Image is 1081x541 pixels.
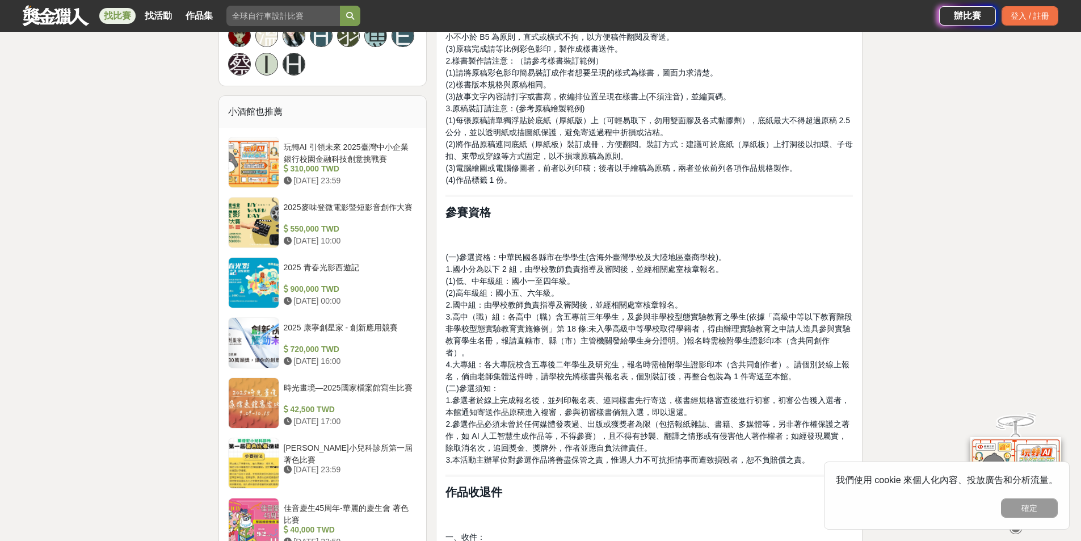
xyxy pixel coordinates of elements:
a: Avatar [283,24,305,47]
a: H [310,24,333,47]
span: (3)電腦繪圖或電腦修圖者，前者以列印稿；後者以手繪稿為原稿，兩者並依前列各項作品規格製作。 [445,163,797,173]
input: 全球自行車設計比賽 [226,6,340,26]
div: 時光畫境—2025國家檔案館寫生比賽 [284,382,413,404]
span: 我們使用 cookie 來個人化內容、投放廣告和分析流量。 [836,475,1058,485]
a: 2025 康寧創星家 - 創新應用競賽 720,000 TWD [DATE] 16:00 [228,317,418,368]
img: Avatar [283,25,305,47]
div: [DATE] 17:00 [284,416,413,427]
a: 辦比賽 [939,6,996,26]
div: [DATE] 23:59 [284,464,413,476]
span: 2.參選作品必須未曾於任何媒體發表過、出版或獲獎者為限（包括報紙雜誌、書籍、多媒體等，另非著作權保護之著作，如 AI 人工智慧生成作品等，不得參賽），且不得有抄襲、翻譯之情形或有侵害他人著作權者... [445,420,849,452]
a: 找比賽 [99,8,136,24]
div: 2025 青春光影西遊記 [284,262,413,283]
a: 時光畫境—2025國家檔案館寫生比賽 42,500 TWD [DATE] 17:00 [228,378,418,429]
a: I [255,53,278,76]
div: [DATE] 10:00 [284,235,413,247]
span: (3)原稿完成請等比例彩色影印，製作成樣書送件。 [445,44,622,53]
div: 40,000 TWD [284,524,413,536]
div: 2025麥味登微電影暨短影音創作大賽 [284,202,413,223]
span: 2.國中組：由學校教師負責指導及審閱後，並經相關處室核章報名。 [445,300,683,309]
div: [DATE] 00:00 [284,295,413,307]
div: [DATE] 16:00 [284,355,413,367]
span: 4.大專組：各大專院校含五專後二年學生及研究生，報名時需檢附學生證影印本（含共同創作者）。請個別於線上報名，倘由老師集體送件時，請學校先將樣書與報名表，個別裝訂後，再整合包裝為 1 件寄送至本館。 [445,360,849,381]
a: H [283,53,305,76]
a: Avatar [228,24,251,47]
div: 2025 康寧創星家 - 創新應用競賽 [284,322,413,343]
span: (2)高年級組：國小五、六年級。 [445,288,558,297]
span: (3)故事文字內容請打字或書寫，依編排位置呈現在樣書上(不須注音)，並編頁碼。 [445,92,730,101]
span: (4)作品標籤 1 份。 [445,175,512,184]
div: [DATE] 23:59 [284,175,413,187]
strong: 參賽資格 [445,206,491,219]
span: 1.國小分為以下 2 組，由學校教師負責指導及審閱後，並經相關處室核章報名。 [445,265,723,274]
span: 1.參選者於線上完成報名後，並列印報名表、連同樣書先行寄送，樣書經規格審查後進行初審，初審公告獲入選者，本館通知寄送作品原稿進入複審，參與初審樣書倘無入選，即以退還。 [445,396,849,417]
span: (2)原稿尺寸，建議單頁以不超過 A4(21 公分×29.7 公分)，跨頁不超過 A3，跨頁創作，無須裁切，各以 2 頁計算。最小不小於 B5 為原則，直式或橫式不拘，以方便稿件翻閱及寄送。 [445,20,852,41]
a: 作品集 [181,8,217,24]
div: [PERSON_NAME]小兒科診所第一屆著色比賽 [284,442,413,464]
div: 42,500 TWD [284,404,413,416]
img: d2146d9a-e6f6-4337-9592-8cefde37ba6b.png [970,437,1061,513]
div: 登入 / 註冊 [1002,6,1058,26]
span: (二)參選須知： [445,384,498,393]
strong: 作品收退件 [445,486,502,498]
a: 溫 [255,24,278,47]
span: (1)低、中年級組：國小一至四年級。 [445,276,574,286]
span: 3.本活動主辦單位對參選作品將善盡保管之責，惟遇人力不可抗拒情事而遭致損毀者，恕不負賠償之責。 [445,455,810,464]
span: (1)每張原稿請單獨浮貼於底紙（厚紙版）上（可輕易取下，勿用雙面膠及各式黏膠劑），底紙最大不得超過原稿 2.5 公分，並以透明紙或描圖紙保護，避免寄送過程中折損或沾粘。 [445,116,849,137]
button: 確定 [1001,498,1058,518]
span: (2)將作品原稿連同底紙（厚紙板）裝訂成冊，方便翻閱。裝訂方式：建議可於底紙（厚紙板）上打洞後以扣環、子母扣、束帶或穿線等方式固定，以不損壞原稿為原則。 [445,140,852,161]
a: 找活動 [140,8,176,24]
span: 2.樣書製作請注意：（請參考樣書裝訂範例） [445,56,603,65]
span: 3.原稿裝訂請注意：(參考原稿繪製範例) [445,104,584,113]
div: 550,000 TWD [284,223,413,235]
a: [PERSON_NAME]小兒科診所第一屆著色比賽 [DATE] 23:59 [228,438,418,489]
div: 900,000 TWD [284,283,413,295]
a: 2025麥味登微電影暨短影音創作大賽 550,000 TWD [DATE] 10:00 [228,197,418,248]
a: E [392,24,414,47]
div: 小酒館也推薦 [219,96,427,128]
a: 玩轉AI 引領未來 2025臺灣中小企業銀行校園金融科技創意挑戰賽 310,000 TWD [DATE] 23:59 [228,137,418,188]
div: 佳音慶生45周年-華麗的慶生會 著色比賽 [284,502,413,524]
span: (2)樣書版本規格與原稿相同。 [445,80,550,89]
div: 720,000 TWD [284,343,413,355]
img: Avatar [229,25,250,47]
div: 310,000 TWD [284,163,413,175]
a: 羽 [337,24,360,47]
span: (一)參選資格：中華民國各縣市在學學生(含海外臺灣學校及大陸地區臺商學校)。 [445,253,726,262]
a: 蔡 [228,53,251,76]
span: 3.高中（職）組：各高中（職）含五專前三年學生，及參與非學校型態實驗教育之學生(依據「高級中等以下教育階段非學校型態實驗教育實施條例」第 18 條:未入學高級中等學校取得學籍者，得由辦理實驗教育... [445,312,852,357]
span: (1)請將原稿彩色影印簡易裝訂成作者想要呈現的樣式為樣書，圖面力求清楚。 [445,68,717,77]
a: 2025 青春光影西遊記 900,000 TWD [DATE] 00:00 [228,257,418,308]
a: 魚 [364,24,387,47]
div: 玩轉AI 引領未來 2025臺灣中小企業銀行校園金融科技創意挑戰賽 [284,141,413,163]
